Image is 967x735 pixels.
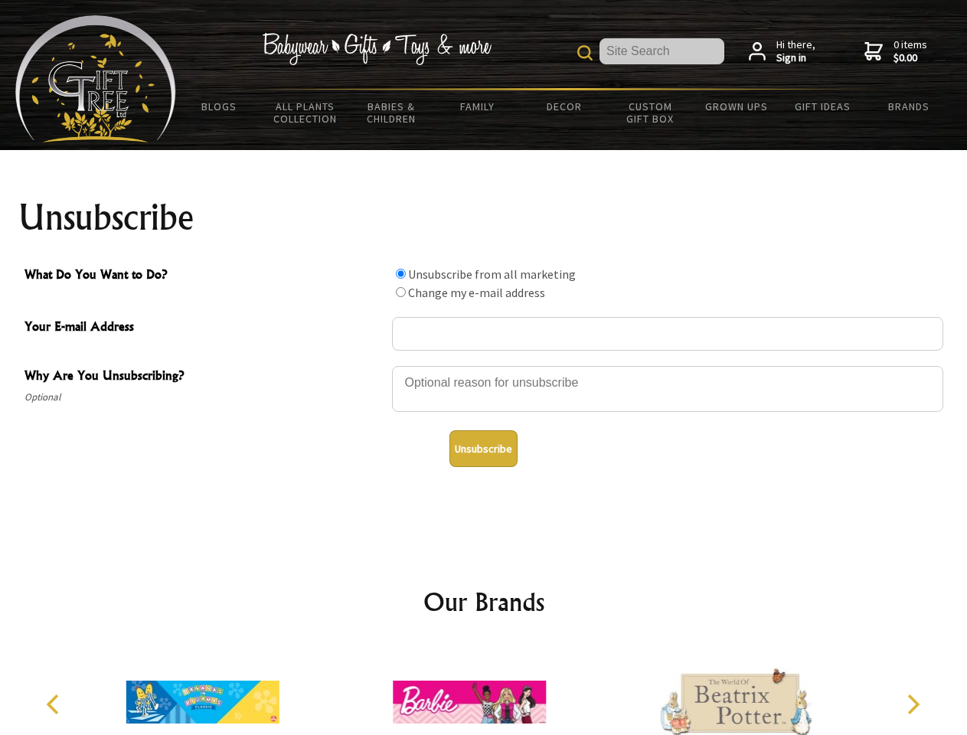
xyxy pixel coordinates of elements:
[779,90,866,122] a: Gift Ideas
[396,269,406,279] input: What Do You Want to Do?
[408,285,545,300] label: Change my e-mail address
[18,199,949,236] h1: Unsubscribe
[449,430,518,467] button: Unsubscribe
[693,90,779,122] a: Grown Ups
[776,51,815,65] strong: Sign in
[263,90,349,135] a: All Plants Collection
[599,38,724,64] input: Site Search
[408,266,576,282] label: Unsubscribe from all marketing
[776,38,815,65] span: Hi there,
[15,15,176,142] img: Babyware - Gifts - Toys and more...
[25,317,384,339] span: Your E-mail Address
[866,90,952,122] a: Brands
[25,388,384,407] span: Optional
[893,51,927,65] strong: $0.00
[25,265,384,287] span: What Do You Want to Do?
[435,90,521,122] a: Family
[577,45,593,60] img: product search
[521,90,607,122] a: Decor
[749,38,815,65] a: Hi there,Sign in
[896,688,929,721] button: Next
[31,583,937,620] h2: Our Brands
[392,317,943,351] input: Your E-mail Address
[176,90,263,122] a: BLOGS
[25,366,384,388] span: Why Are You Unsubscribing?
[262,33,492,65] img: Babywear - Gifts - Toys & more
[392,366,943,412] textarea: Why Are You Unsubscribing?
[893,38,927,65] span: 0 items
[348,90,435,135] a: Babies & Children
[607,90,694,135] a: Custom Gift Box
[38,688,72,721] button: Previous
[396,287,406,297] input: What Do You Want to Do?
[864,38,927,65] a: 0 items$0.00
